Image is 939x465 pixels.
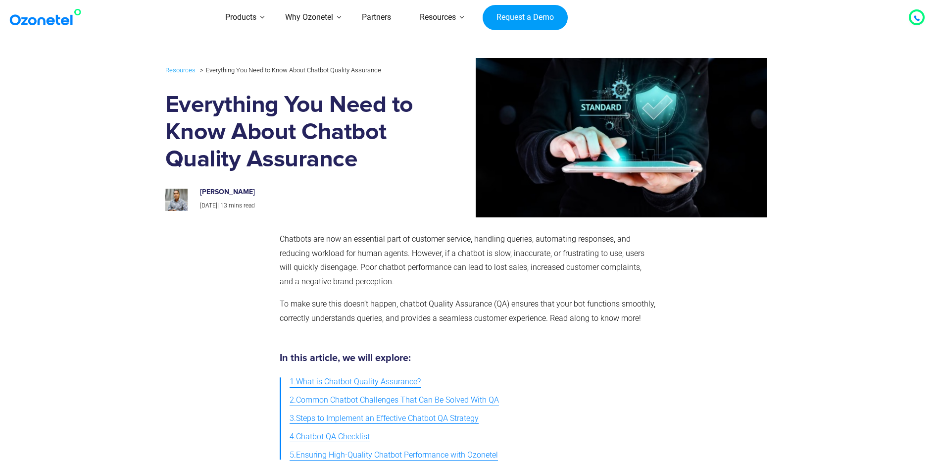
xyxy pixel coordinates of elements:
span: 1.What is Chatbot Quality Assurance? [290,375,421,389]
span: [DATE] [200,202,217,209]
a: 4.Chatbot QA Checklist [290,428,370,446]
h1: Everything You Need to Know About Chatbot Quality Assurance [165,92,419,173]
span: 5.Ensuring High-Quality Chatbot Performance with Ozonetel [290,448,498,463]
span: 13 [220,202,227,209]
a: 5.Ensuring High-Quality Chatbot Performance with Ozonetel [290,446,498,465]
span: mins read [229,202,255,209]
a: 3.Steps to Implement an Effective Chatbot QA Strategy [290,410,479,428]
h6: [PERSON_NAME] [200,188,409,197]
h5: In this article, we will explore: [280,353,655,363]
span: 3.Steps to Implement an Effective Chatbot QA Strategy [290,412,479,426]
span: 2.Common Chatbot Challenges That Can Be Solved With QA [290,393,499,408]
span: 4.Chatbot QA Checklist [290,430,370,444]
a: 1.What is Chatbot Quality Assurance? [290,373,421,391]
p: | [200,201,409,211]
a: Request a Demo [483,5,567,31]
p: To make sure this doesn’t happen, chatbot Quality Assurance (QA) ensures that your bot functions ... [280,297,655,326]
li: Everything You Need to Know About Chatbot Quality Assurance [198,64,381,76]
a: 2.Common Chatbot Challenges That Can Be Solved With QA [290,391,499,410]
a: Resources [165,64,196,76]
img: prashanth-kancherla_avatar_1-200x200.jpeg [165,189,188,211]
p: Chatbots are now an essential part of customer service, handling queries, automating responses, a... [280,232,655,289]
